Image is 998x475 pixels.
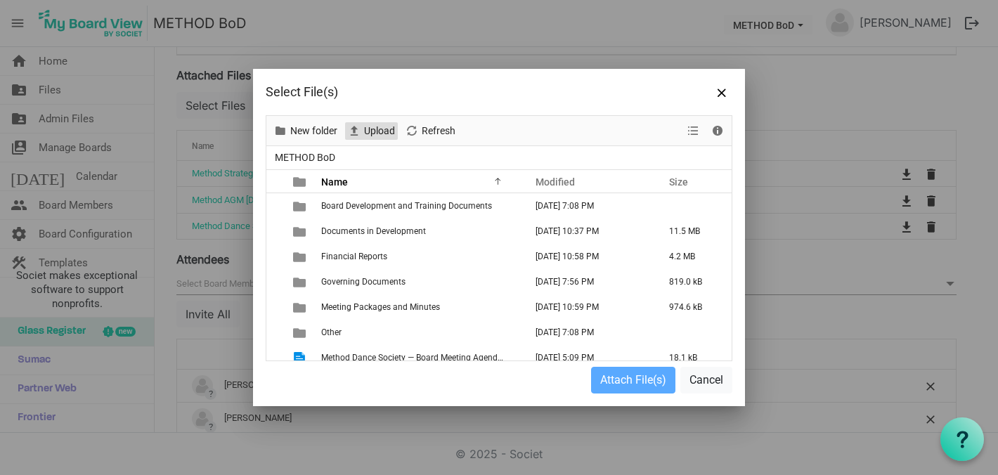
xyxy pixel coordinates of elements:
button: Attach File(s) [591,367,675,393]
td: checkbox [266,320,285,345]
td: May 23, 2025 7:08 PM column header Modified [521,193,654,219]
div: Refresh [400,116,460,145]
button: Cancel [680,367,732,393]
span: METHOD BoD [272,149,338,167]
td: checkbox [266,294,285,320]
span: Method Dance Society — Board Meeting Agenda ([DATE], 7_00 Pm).docx [321,353,592,363]
td: is template cell column header type [285,244,317,269]
td: September 19, 2025 10:58 PM column header Modified [521,244,654,269]
button: Details [708,122,727,140]
div: New folder [268,116,342,145]
td: Governing Documents is template cell column header Name [317,269,521,294]
span: New folder [289,122,339,140]
td: Other is template cell column header Name [317,320,521,345]
span: Refresh [420,122,457,140]
td: is template cell column header type [285,269,317,294]
span: Board Development and Training Documents [321,201,492,211]
td: September 19, 2025 10:59 PM column header Modified [521,294,654,320]
div: Select File(s) [266,82,639,103]
button: Close [711,82,732,103]
td: Financial Reports is template cell column header Name [317,244,521,269]
td: June 13, 2025 7:56 PM column header Modified [521,269,654,294]
td: 974.6 kB is template cell column header Size [654,294,732,320]
span: Governing Documents [321,277,406,287]
span: Name [321,176,348,188]
td: is template cell column header Size [654,320,732,345]
span: Size [669,176,688,188]
td: Documents in Development is template cell column header Name [317,219,521,244]
td: is template cell column header type [285,345,317,370]
td: checkbox [266,345,285,370]
td: September 20, 2025 5:09 PM column header Modified [521,345,654,370]
div: Details [706,116,730,145]
div: View [682,116,706,145]
td: 18.1 kB is template cell column header Size [654,345,732,370]
td: is template cell column header type [285,219,317,244]
td: Meeting Packages and Minutes is template cell column header Name [317,294,521,320]
td: May 23, 2025 7:08 PM column header Modified [521,320,654,345]
div: Upload [342,116,400,145]
span: Upload [363,122,396,140]
td: is template cell column header type [285,294,317,320]
td: Method Dance Society — Board Meeting Agenda (sep 21, 2025, 7_00 Pm).docx is template cell column ... [317,345,521,370]
td: is template cell column header type [285,320,317,345]
span: Other [321,327,342,337]
button: Refresh [403,122,458,140]
button: View dropdownbutton [685,122,701,140]
td: 4.2 MB is template cell column header Size [654,244,732,269]
span: Documents in Development [321,226,426,236]
button: New folder [271,122,340,140]
span: Meeting Packages and Minutes [321,302,440,312]
td: 11.5 MB is template cell column header Size [654,219,732,244]
td: checkbox [266,219,285,244]
span: Modified [536,176,575,188]
td: checkbox [266,269,285,294]
td: September 19, 2025 10:37 PM column header Modified [521,219,654,244]
td: Board Development and Training Documents is template cell column header Name [317,193,521,219]
td: is template cell column header Size [654,193,732,219]
button: Upload [345,122,398,140]
span: Financial Reports [321,252,387,261]
td: 819.0 kB is template cell column header Size [654,269,732,294]
td: checkbox [266,193,285,219]
td: checkbox [266,244,285,269]
td: is template cell column header type [285,193,317,219]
